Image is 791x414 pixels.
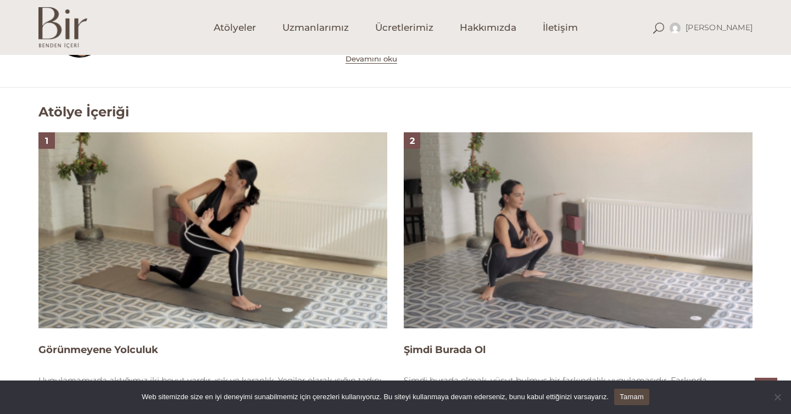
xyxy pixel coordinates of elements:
[410,136,415,146] span: 2
[686,23,753,32] span: [PERSON_NAME]
[45,136,48,146] span: 1
[772,391,783,402] span: Hayır
[404,374,753,413] p: Şimdi burada olmak, vücut bulmuş bir farkındalık uygulamasıdır. Farkında olduğumuzda, dikkatli, h...
[282,21,349,34] span: Uzmanlarımız
[460,21,516,34] span: Hakkımızda
[214,21,256,34] span: Atölyeler
[614,389,649,405] a: Tamam
[375,21,433,34] span: Ücretlerimiz
[142,391,609,402] span: Web sitemizde size en iyi deneyimi sunabilmemiz için çerezleri kullanıyoruz. Bu siteyi kullanmaya...
[404,343,753,357] h4: Şimdi Burada Ol
[38,343,387,357] h4: Görünmeyene Yolculuk
[38,104,129,120] h2: Atölye İçeriği
[543,21,578,34] span: İletişim
[346,54,397,64] button: Devamını oku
